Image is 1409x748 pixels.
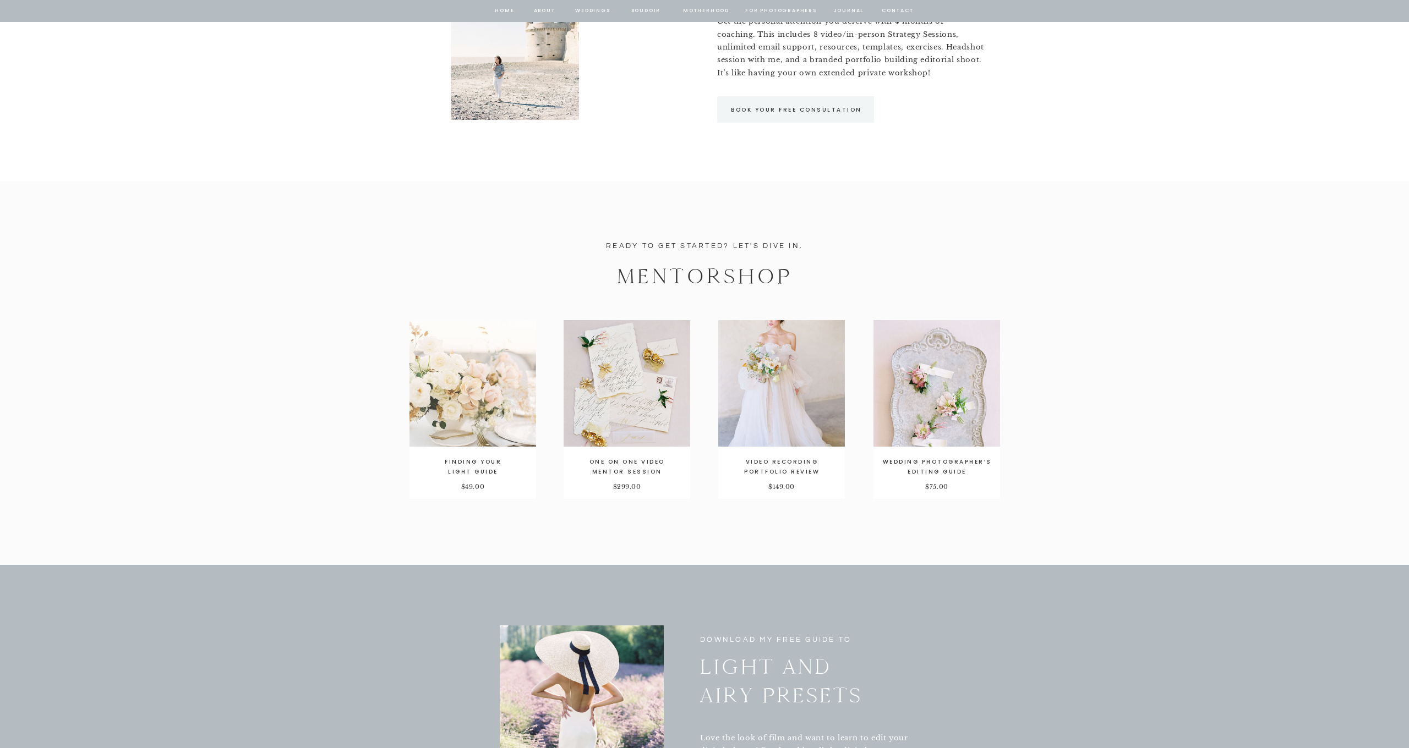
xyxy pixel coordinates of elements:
a: ready to get started? Let's dive in. [604,241,805,254]
a: about [533,6,556,16]
a: contact [880,6,915,16]
p: $299.00 [577,483,676,491]
a: BOUDOIR [630,6,662,16]
a: FINDING YOUR LIGHT GUIDE [438,457,509,478]
h2: Mentorshop [604,262,805,289]
a: Weddings [574,6,611,16]
h2: DOWNLOAD MY FREE GUIDE TO [700,635,890,650]
a: Motherhood [683,6,729,16]
a: journal [832,6,866,16]
a: ONE ON ONE VIDEO MENTOR SESSION [579,457,675,476]
p: $75.00 [884,483,990,491]
a: Video Recording PORTFOLIO REVIEW [731,457,833,477]
a: home [494,6,515,16]
h3: LIGHT AND AIRY PRESETS [700,652,889,705]
p: $49.00 [420,483,525,491]
a: WEDDING PHOTOGRAPHER’S EDITING GUIDE [876,457,998,476]
a: for photographers [745,6,817,16]
a: Book your free consultation [717,105,876,115]
p: $149.00 [729,483,834,491]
